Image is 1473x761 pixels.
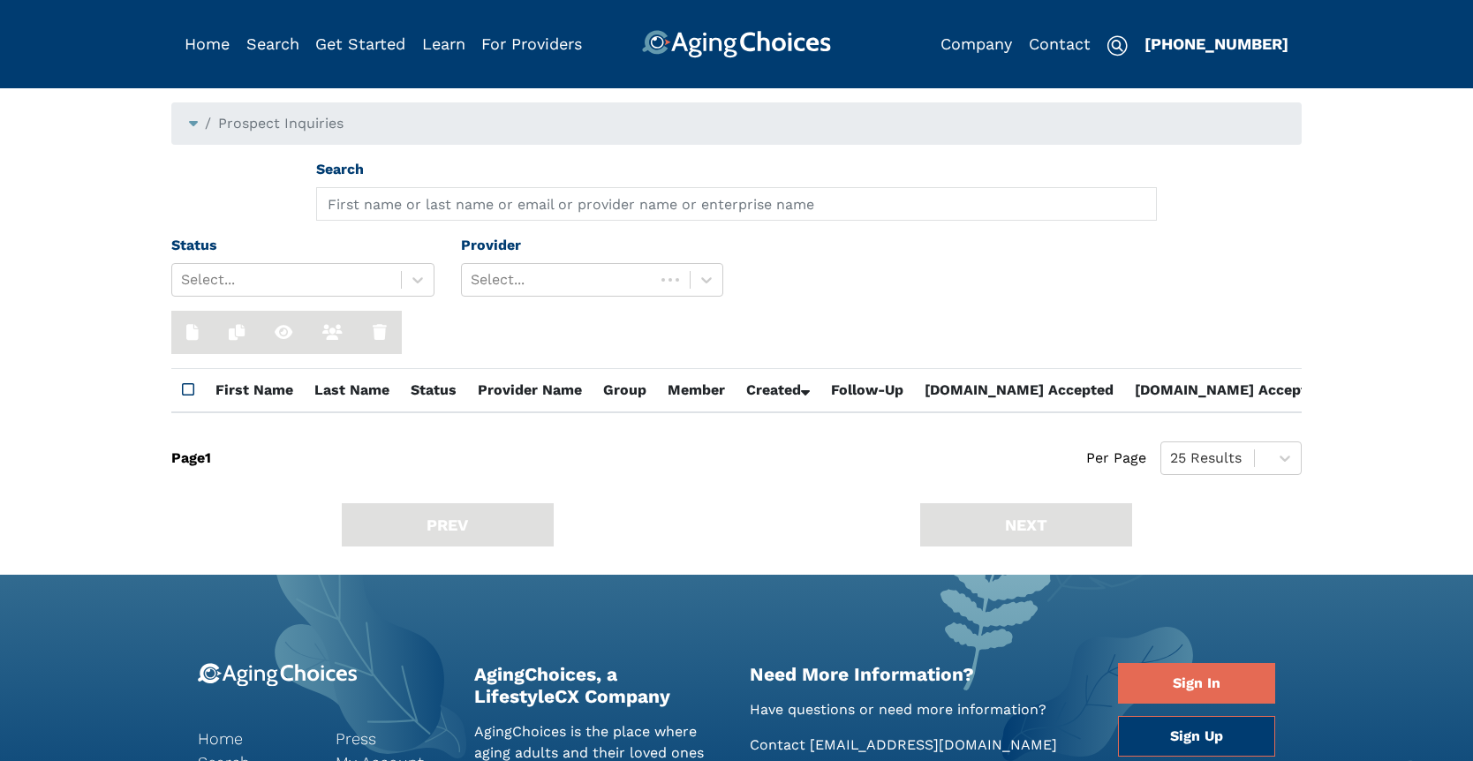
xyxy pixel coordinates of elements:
button: NEXT [920,503,1132,546]
a: For Providers [481,34,582,53]
a: Contact [1029,34,1091,53]
th: Created [736,369,820,413]
label: Status [171,235,217,256]
h2: AgingChoices, a LifestyleCX Company [474,663,724,707]
span: Prospect Inquiries [218,115,344,132]
input: First name or last name or email or provider name or enterprise name [316,187,1158,221]
a: Company [940,34,1012,53]
a: Learn [422,34,465,53]
a: [EMAIL_ADDRESS][DOMAIN_NAME] [810,736,1057,753]
button: View [260,311,307,354]
a: Sign Up [1118,716,1275,757]
th: Status [400,369,467,413]
th: Member [657,369,736,413]
div: Popover trigger [185,113,198,134]
button: Duplicate [214,311,260,354]
button: PREV [342,503,554,546]
th: [DOMAIN_NAME] Accepted [914,369,1124,413]
span: Per Page [1086,441,1146,475]
a: Get Started [315,34,405,53]
a: Search [246,34,299,53]
nav: breadcrumb [171,102,1302,145]
div: Popover trigger [246,30,299,58]
th: Provider Name [467,369,593,413]
button: Delete [358,311,402,354]
a: Home [198,727,309,750]
a: [PHONE_NUMBER] [1144,34,1288,53]
button: New [171,311,214,354]
th: Last Name [304,369,400,413]
th: Follow-Up [820,369,914,413]
div: Page 1 [171,441,211,475]
img: AgingChoices [642,30,831,58]
label: Search [316,159,364,180]
a: Sign In [1118,663,1275,704]
img: 9-logo.svg [198,663,358,687]
a: Press [336,727,447,750]
img: search-icon.svg [1107,35,1128,57]
button: View Members [307,311,358,354]
h2: Need More Information? [750,663,1092,685]
th: [DOMAIN_NAME] Accepted [1124,369,1334,413]
p: Have questions or need more information? [750,699,1092,720]
th: First Name [205,369,304,413]
th: Group [593,369,657,413]
a: Home [185,34,230,53]
label: Provider [461,235,521,256]
p: Contact [750,735,1092,756]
